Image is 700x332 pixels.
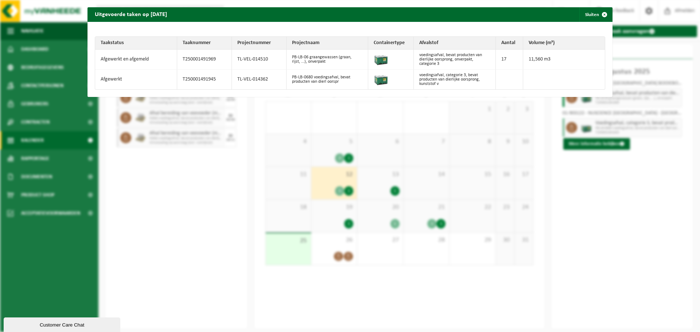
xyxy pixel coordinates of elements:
[177,50,232,70] td: T250001491969
[4,316,122,332] iframe: chat widget
[95,50,177,70] td: Afgewerkt en afgemeld
[95,37,177,50] th: Taakstatus
[496,37,523,50] th: Aantal
[87,7,174,21] h2: Uitgevoerde taken op [DATE]
[374,71,388,86] img: PB-LB-0680-HPE-GN-01
[374,51,388,66] img: PB-LB-0680-HPE-GN-01
[523,37,605,50] th: Volume (m³)
[414,37,496,50] th: Afvalstof
[232,37,287,50] th: Projectnummer
[414,70,496,89] td: voedingsafval, categorie 3, bevat producten van dierlijke oorsprong, kunststof v
[368,37,414,50] th: Containertype
[523,50,605,70] td: 11,560 m3
[287,70,369,89] td: PB-LB-0680 voedingsafval, bevat producten van dierl oorspr
[177,70,232,89] td: T250001491945
[177,37,232,50] th: Taaknummer
[95,70,177,89] td: Afgewerkt
[579,7,612,22] button: Sluiten
[287,50,369,70] td: PB-LB-06 graangewassen (graan, rijst, ...), onverpakt
[287,37,369,50] th: Projectnaam
[232,50,287,70] td: TL-VEL-014510
[232,70,287,89] td: TL-VEL-014362
[496,50,523,70] td: 17
[414,50,496,70] td: voedingsafval, bevat producten van dierlijke oorsprong, onverpakt, categorie 3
